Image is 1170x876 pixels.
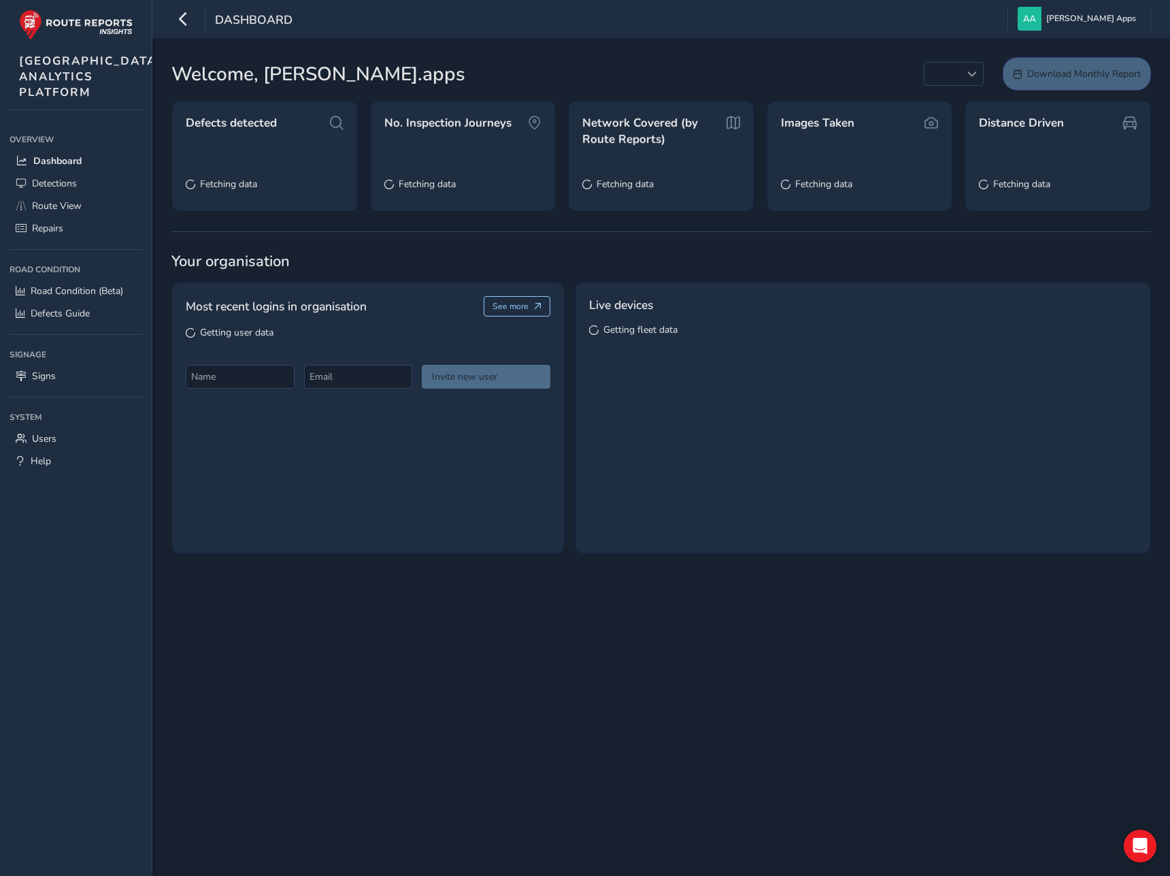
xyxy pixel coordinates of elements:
span: Detections [32,177,77,190]
div: Road Condition [10,259,142,280]
a: Users [10,427,142,450]
a: Detections [10,172,142,195]
a: Route View [10,195,142,217]
span: Welcome, [PERSON_NAME].apps [171,60,465,88]
span: Fetching data [993,178,1050,191]
span: Fetching data [597,178,654,191]
img: rr logo [19,10,133,40]
span: [PERSON_NAME] Apps [1046,7,1136,31]
span: [GEOGRAPHIC_DATA] ANALYTICS PLATFORM [19,53,162,100]
span: Repairs [32,222,63,235]
input: Email [304,365,413,389]
span: Live devices [589,296,653,314]
span: Fetching data [399,178,456,191]
span: No. Inspection Journeys [384,115,512,131]
span: Defects detected [186,115,277,131]
span: Getting fleet data [603,323,678,336]
span: See more [492,301,529,312]
span: Signs [32,370,56,383]
div: System [10,407,142,427]
span: Fetching data [200,178,257,191]
a: Help [10,450,142,472]
span: Fetching data [795,178,852,191]
span: Most recent logins in organisation [186,297,367,315]
a: Repairs [10,217,142,240]
span: Help [31,455,51,468]
a: Road Condition (Beta) [10,280,142,302]
span: Network Covered (by Route Reports) [582,115,724,147]
button: [PERSON_NAME] Apps [1018,7,1141,31]
span: Dashboard [33,155,82,167]
div: Overview [10,129,142,150]
span: Defects Guide [31,307,90,320]
button: See more [484,296,551,317]
img: diamond-layout [1018,7,1041,31]
span: Route View [32,199,82,212]
span: Road Condition (Beta) [31,285,123,297]
span: Images Taken [781,115,854,131]
span: Getting user data [200,326,273,339]
div: Open Intercom Messenger [1124,830,1156,862]
span: Users [32,432,56,445]
input: Name [186,365,295,389]
span: Distance Driven [979,115,1064,131]
span: Dashboard [215,12,292,31]
div: Signage [10,344,142,365]
span: Your organisation [171,251,1151,272]
a: Defects Guide [10,302,142,325]
a: Signs [10,365,142,387]
a: Dashboard [10,150,142,172]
